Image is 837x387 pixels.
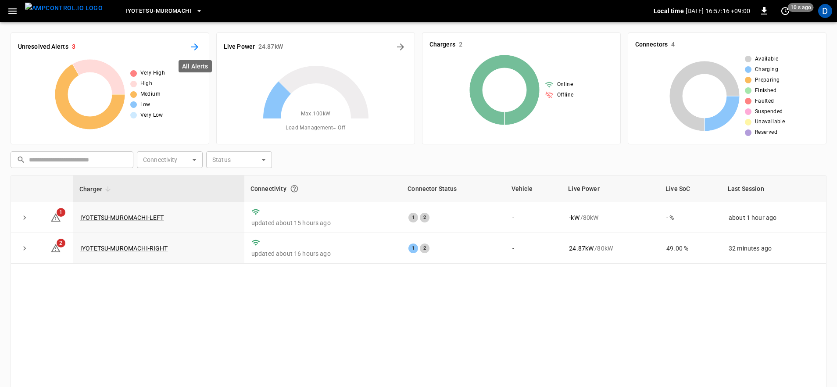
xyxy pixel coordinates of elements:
[301,110,331,118] span: Max. 100 kW
[401,176,505,202] th: Connector Status
[755,107,783,116] span: Suspended
[722,176,826,202] th: Last Session
[408,213,418,222] div: 1
[393,40,408,54] button: Energy Overview
[755,128,777,137] span: Reserved
[125,6,191,16] span: Iyotetsu-Muromachi
[562,176,659,202] th: Live Power
[18,42,68,52] h6: Unresolved Alerts
[505,202,562,233] td: -
[429,40,455,50] h6: Chargers
[557,80,573,89] span: Online
[420,244,429,253] div: 2
[659,176,722,202] th: Live SoC
[755,76,780,85] span: Preparing
[569,213,579,222] p: - kW
[755,65,778,74] span: Charging
[505,233,562,264] td: -
[140,79,153,88] span: High
[722,202,826,233] td: about 1 hour ago
[57,239,65,247] span: 2
[755,86,776,95] span: Finished
[18,242,31,255] button: expand row
[57,208,65,217] span: 1
[671,40,675,50] h6: 4
[140,100,150,109] span: Low
[654,7,684,15] p: Local time
[25,3,103,14] img: ampcontrol.io logo
[286,124,345,133] span: Load Management = Off
[188,40,202,54] button: All Alerts
[755,97,774,106] span: Faulted
[80,245,168,252] a: IYOTETSU-MUROMACHI-RIGHT
[408,244,418,253] div: 1
[755,118,785,126] span: Unavailable
[251,219,394,227] p: updated about 15 hours ago
[286,181,302,197] button: Connection between the charger and our software.
[122,3,206,20] button: Iyotetsu-Muromachi
[788,3,814,12] span: 10 s ago
[420,213,429,222] div: 2
[635,40,668,50] h6: Connectors
[72,42,75,52] h6: 3
[778,4,792,18] button: set refresh interval
[659,202,722,233] td: - %
[818,4,832,18] div: profile-icon
[686,7,750,15] p: [DATE] 16:57:16 +09:00
[140,111,163,120] span: Very Low
[140,90,161,99] span: Medium
[569,244,594,253] p: 24.87 kW
[505,176,562,202] th: Vehicle
[224,42,255,52] h6: Live Power
[722,233,826,264] td: 32 minutes ago
[79,184,114,194] span: Charger
[251,249,394,258] p: updated about 16 hours ago
[569,213,652,222] div: / 80 kW
[80,214,164,221] a: IYOTETSU-MUROMACHI-LEFT
[50,244,61,251] a: 2
[659,233,722,264] td: 49.00 %
[557,91,574,100] span: Offline
[18,211,31,224] button: expand row
[459,40,462,50] h6: 2
[140,69,165,78] span: Very High
[250,181,395,197] div: Connectivity
[569,244,652,253] div: / 80 kW
[755,55,779,64] span: Available
[50,213,61,220] a: 1
[258,42,283,52] h6: 24.87 kW
[179,60,212,72] div: All Alerts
